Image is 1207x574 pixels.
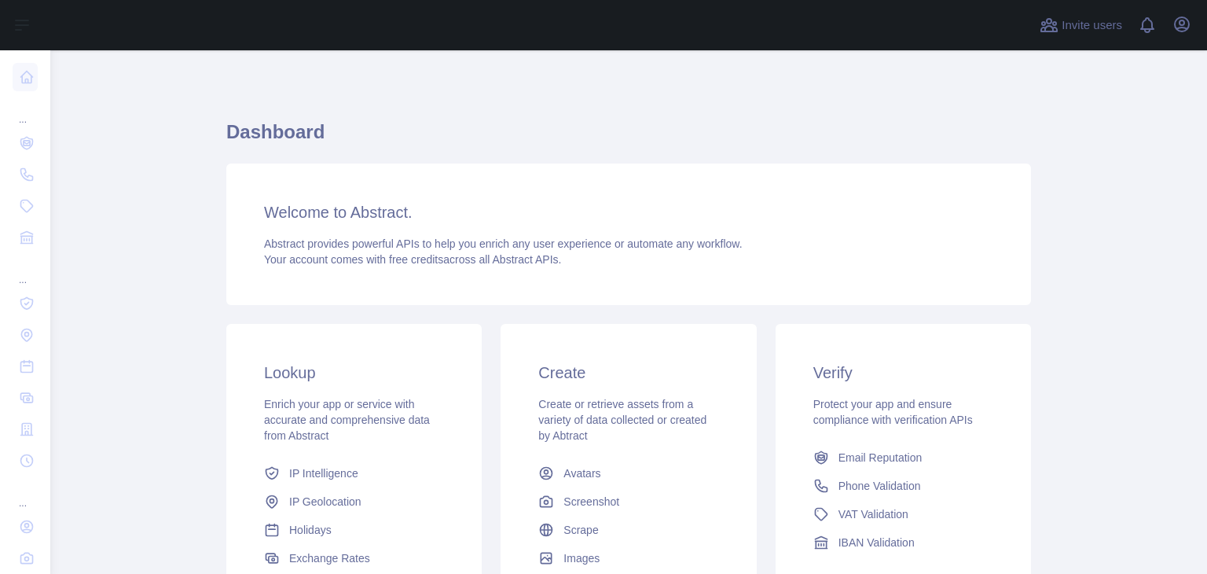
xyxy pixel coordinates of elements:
a: IP Geolocation [258,488,450,516]
h3: Lookup [264,362,444,384]
span: Holidays [289,522,332,538]
span: Email Reputation [838,450,923,465]
span: Images [563,550,600,566]
h3: Create [538,362,718,384]
span: IBAN Validation [838,535,915,550]
span: Enrich your app or service with accurate and comprehensive data from Abstract [264,398,430,442]
h3: Welcome to Abstract. [264,201,993,223]
span: Phone Validation [838,478,921,494]
span: Protect your app and ensure compliance with verification APIs [813,398,973,426]
span: Create or retrieve assets from a variety of data collected or created by Abtract [538,398,706,442]
div: ... [13,94,38,126]
span: Avatars [563,465,600,481]
h1: Dashboard [226,120,1031,157]
a: Avatars [532,459,725,488]
span: IP Geolocation [289,494,361,510]
span: Scrape [563,522,598,538]
span: Your account comes with across all Abstract APIs. [264,253,561,266]
span: Exchange Rates [289,550,370,566]
span: Abstract provides powerful APIs to help you enrich any user experience or automate any workflow. [264,237,743,250]
div: ... [13,255,38,286]
span: VAT Validation [838,506,908,522]
a: Holidays [258,516,450,544]
span: free credits [389,253,443,266]
a: VAT Validation [807,500,1000,528]
a: Phone Validation [807,472,1000,500]
button: Invite users [1036,13,1125,38]
span: IP Intelligence [289,465,358,481]
span: Invite users [1062,17,1122,35]
a: Scrape [532,516,725,544]
a: IP Intelligence [258,459,450,488]
a: Screenshot [532,488,725,516]
h3: Verify [813,362,993,384]
a: Exchange Rates [258,544,450,572]
span: Screenshot [563,494,619,510]
a: IBAN Validation [807,528,1000,557]
a: Email Reputation [807,443,1000,472]
div: ... [13,478,38,510]
a: Images [532,544,725,572]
